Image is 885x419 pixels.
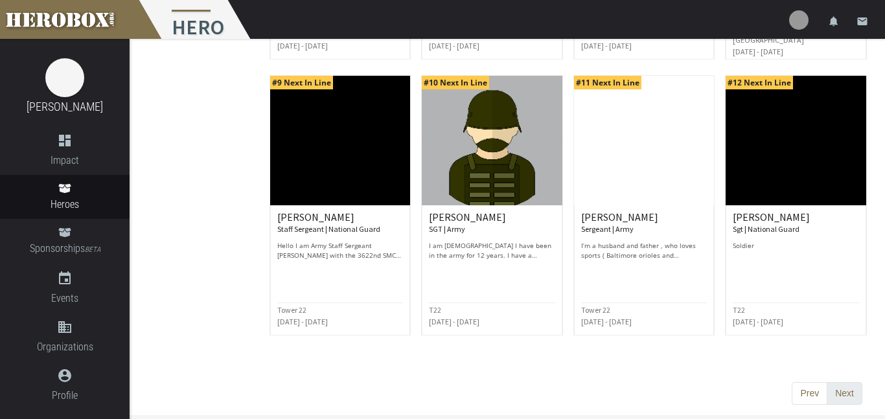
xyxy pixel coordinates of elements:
p: I am [DEMOGRAPHIC_DATA] I have been in the army for 12 years. I have a beautiful wife and 3 beaut... [429,241,555,260]
h6: [PERSON_NAME] [429,212,555,234]
button: Prev [792,382,827,405]
h6: [PERSON_NAME] [581,212,707,234]
small: T22 [733,305,745,315]
small: [DATE] - [DATE] [733,47,783,56]
small: BETA [85,245,100,254]
small: Sergeant | Army [581,224,634,234]
span: #11 Next In Line [574,76,641,89]
button: Next [827,382,862,405]
i: notifications [828,16,840,27]
img: user-image [789,10,809,30]
small: [DATE] - [DATE] [581,317,632,326]
small: T22 [429,305,441,315]
span: #10 Next In Line [422,76,489,89]
a: #11 Next In Line [PERSON_NAME] Sergeant | Army I’m a husband and father , who loves sports ( Balt... [573,75,715,335]
span: #12 Next In Line [726,76,793,89]
small: [DATE] - [DATE] [581,41,632,51]
h6: [PERSON_NAME] [733,212,859,234]
small: [DATE] - [DATE] [277,41,328,51]
small: Sgt | National Guard [733,224,799,234]
h6: [PERSON_NAME] [277,212,404,234]
p: Soldier [733,241,859,260]
a: #10 Next In Line [PERSON_NAME] SGT | Army I am [DEMOGRAPHIC_DATA] I have been in the army for 12 ... [421,75,563,335]
span: #9 Next In Line [270,76,333,89]
small: [DATE] - [DATE] [733,317,783,326]
small: [DATE] - [DATE] [429,317,479,326]
small: Staff Sergeant | National Guard [277,224,380,234]
a: #9 Next In Line [PERSON_NAME] Staff Sergeant | National Guard Hello I am Army Staff Sergeant [PER... [270,75,411,335]
img: image [45,58,84,97]
small: SGT | Army [429,224,465,234]
small: [DATE] - [DATE] [429,41,479,51]
p: I’m a husband and father , who loves sports ( Baltimore orioles and Pittsburgh Steelers ), I’ve b... [581,241,707,260]
small: Tower 22 [277,305,306,315]
p: Hello I am Army Staff Sergeant [PERSON_NAME] with the 3622nd SMC currently deployed in [GEOGRAPHI... [277,241,404,260]
i: email [856,16,868,27]
small: Tower 22 [581,305,610,315]
small: [DATE] - [DATE] [277,317,328,326]
a: [PERSON_NAME] [27,100,103,113]
a: #12 Next In Line [PERSON_NAME] Sgt | National Guard Soldier T22 [DATE] - [DATE] [725,75,867,335]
